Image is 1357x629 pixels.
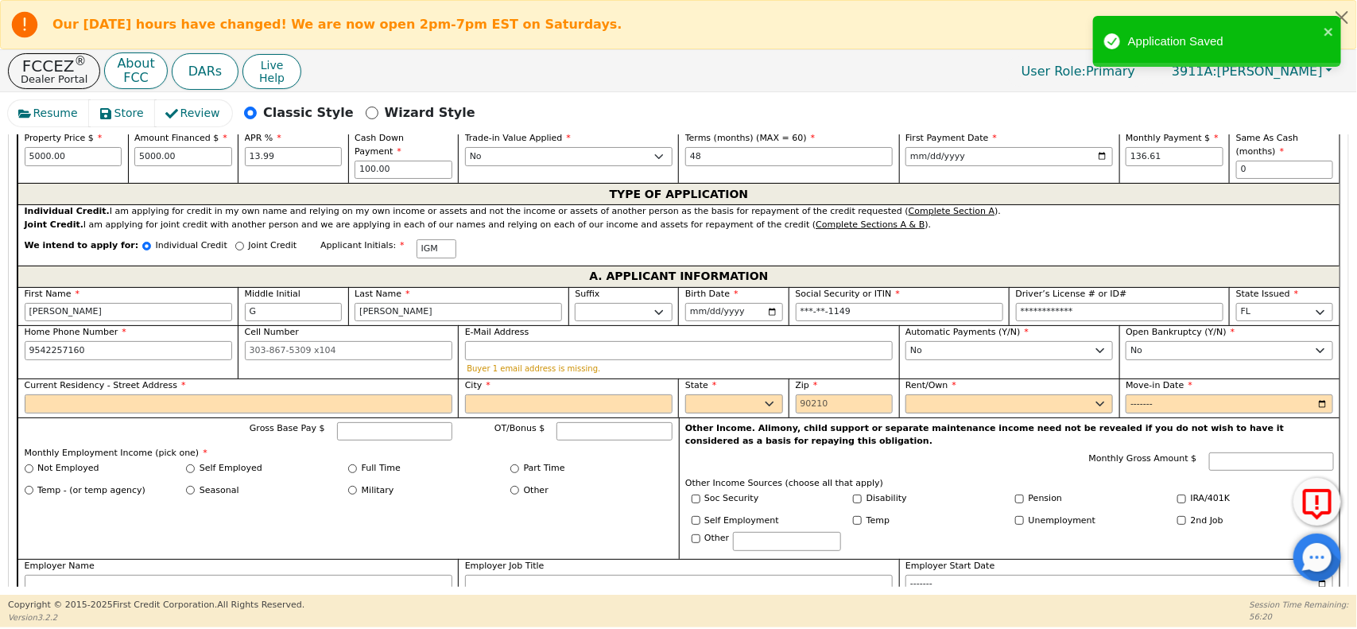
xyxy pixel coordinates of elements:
span: Open Bankruptcy (Y/N) [1126,327,1235,337]
u: Complete Sections A & B [816,219,925,230]
div: Application Saved [1128,33,1319,51]
span: Middle Initial [245,289,300,299]
span: Social Security or ITIN [796,289,900,299]
p: FCC [117,72,154,84]
span: Birth Date [685,289,739,299]
span: State [685,380,717,390]
input: Y/N [1177,516,1186,525]
span: Store [114,105,144,122]
label: Seasonal [200,484,239,498]
p: Session Time Remaining: [1250,599,1349,611]
span: Driver’s License # or ID# [1016,289,1127,299]
span: Home Phone Number [25,327,126,337]
span: A. APPLICANT INFORMATION [589,266,768,287]
span: Live [259,59,285,72]
p: 56:20 [1250,611,1349,623]
span: Cash Down Payment [355,133,404,157]
span: Terms (months) (MAX = 60) [685,133,807,143]
p: FCCEZ [21,58,87,74]
span: User Role : [1022,64,1086,79]
label: Other [524,484,549,498]
input: 303-867-5309 x104 [25,341,232,360]
span: Trade-in Value Applied [465,133,571,143]
button: Resume [8,100,90,126]
input: Y/N [1177,495,1186,503]
label: Disability [867,492,907,506]
button: AboutFCC [104,52,167,90]
p: Other Income Sources (choose all that apply) [685,477,1334,491]
span: Resume [33,105,78,122]
span: APR % [245,133,281,143]
span: Applicant Initials: [320,240,405,250]
u: Complete Section A [909,206,994,216]
span: 3911A: [1172,64,1217,79]
span: Cell Number [245,327,299,337]
p: Copyright © 2015- 2025 First Credit Corporation. [8,599,304,612]
label: Other [704,532,729,546]
label: Unemployment [1029,514,1096,528]
button: Close alert [1328,1,1356,33]
input: 000-00-0000 [796,303,1003,322]
label: Not Employed [37,462,99,476]
input: YYYY-MM-DD [905,575,1333,594]
label: Military [362,484,394,498]
sup: ® [75,54,87,68]
span: Last Name [355,289,409,299]
input: Y/N [1015,495,1024,503]
input: YYYY-MM-DD [685,303,783,322]
span: Monthly Gross Amount $ [1089,453,1197,464]
p: Dealer Portal [21,74,87,84]
span: State Issued [1236,289,1299,299]
span: Gross Base Pay $ [250,423,325,433]
button: close [1324,22,1335,41]
span: Review [180,105,220,122]
span: We intend to apply for: [25,239,139,266]
span: Zip [796,380,818,390]
label: Self Employed [200,462,262,476]
label: Temp [867,514,890,528]
span: Suffix [575,289,599,299]
span: Same As Cash (months) [1236,133,1299,157]
input: 90210 [796,394,894,414]
input: Y/N [692,516,700,525]
p: Other Income. Alimony, child support or separate maintenance income need not be revealed if you d... [685,422,1334,448]
button: FCCEZ®Dealer Portal [8,53,100,89]
span: Rent/Own [905,380,956,390]
input: Y/N [1015,516,1024,525]
span: First Name [25,289,80,299]
p: Wizard Style [385,103,475,122]
label: Part Time [524,462,565,476]
span: OT/Bonus $ [494,423,545,433]
span: E-Mail Address [465,327,529,337]
p: Individual Credit [156,239,227,253]
p: Joint Credit [248,239,297,253]
input: xx.xx% [245,147,343,166]
span: Employer Start Date [905,561,994,571]
label: Self Employment [704,514,779,528]
span: Employer Name [25,561,95,571]
span: Automatic Payments (Y/N) [905,327,1029,337]
span: Monthly Payment $ [1126,133,1219,143]
span: Help [259,72,285,84]
div: I am applying for joint credit with another person and we are applying in each of our names and r... [25,219,1334,232]
span: TYPE OF APPLICATION [610,184,749,204]
b: Our [DATE] hours have changed! We are now open 2pm-7pm EST on Saturdays. [52,17,622,32]
button: LiveHelp [242,54,301,89]
span: Amount Financed $ [134,133,227,143]
span: All Rights Reserved. [217,600,304,610]
input: 303-867-5309 x104 [245,341,452,360]
p: Version 3.2.2 [8,612,304,623]
label: 2nd Job [1191,514,1223,528]
button: Store [89,100,156,126]
span: Current Residency - Street Address [25,380,186,390]
label: IRA/401K [1191,492,1231,506]
input: Y/N [853,516,862,525]
button: DARs [172,53,238,90]
label: Soc Security [704,492,758,506]
button: Review [155,100,232,126]
label: Temp - (or temp agency) [37,484,145,498]
label: Full Time [362,462,401,476]
span: First Payment Date [905,133,997,143]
